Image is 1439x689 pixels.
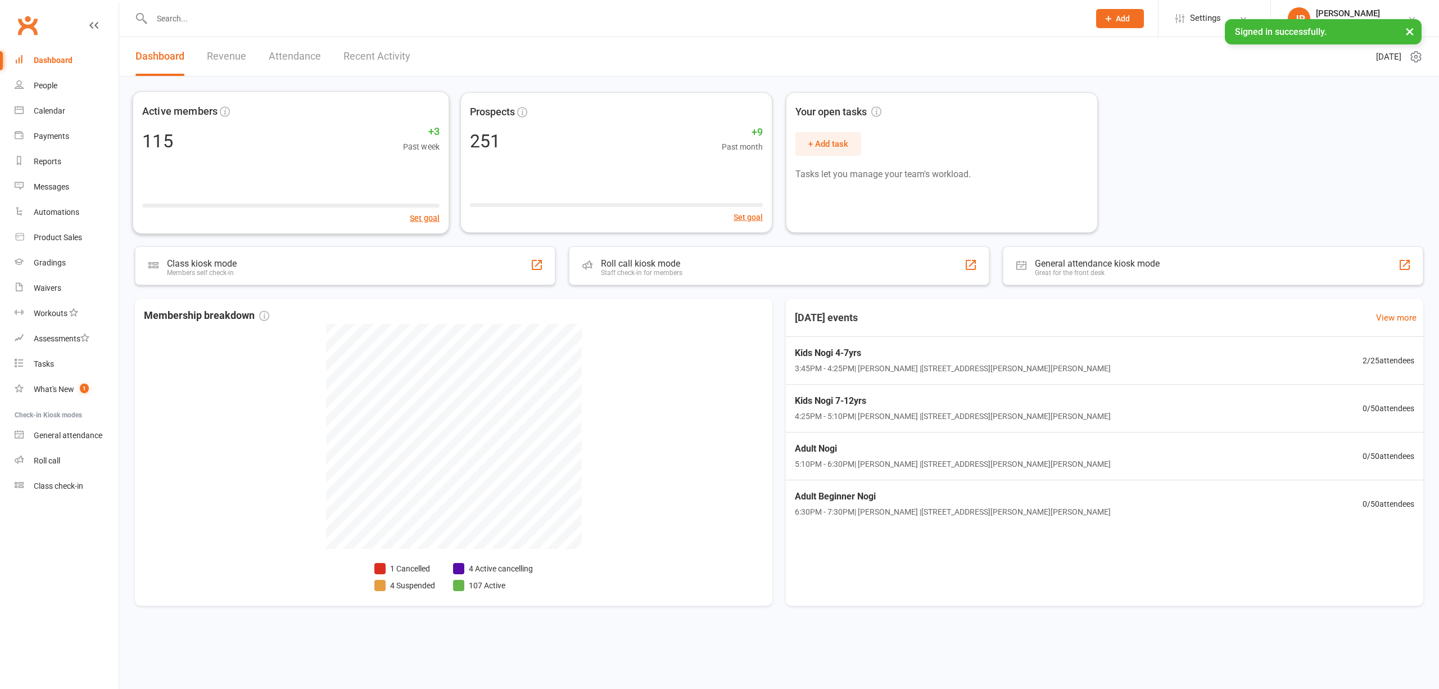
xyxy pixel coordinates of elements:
a: Assessments [15,326,119,352]
a: What's New1 [15,377,119,402]
li: 4 Suspended [374,579,435,592]
button: + Add task [795,132,861,156]
span: 2 / 25 attendees [1363,354,1414,367]
span: Your open tasks [795,104,881,120]
div: Payments [34,132,69,141]
div: People [34,81,57,90]
span: +9 [722,124,763,141]
li: 107 Active [453,579,533,592]
span: Adult Beginner Nogi [795,489,1111,504]
a: General attendance kiosk mode [15,423,119,448]
a: Roll call [15,448,119,474]
span: +3 [403,124,440,140]
button: × [1400,19,1420,43]
span: 1 [80,384,89,393]
a: People [15,73,119,98]
div: What's New [34,385,74,394]
div: Class kiosk mode [167,258,237,269]
button: Set goal [734,211,763,223]
div: 251 [470,132,500,150]
div: Tasks [34,359,54,368]
div: [PERSON_NAME] [1316,8,1380,19]
span: 3:45PM - 4:25PM | [PERSON_NAME] | [STREET_ADDRESS][PERSON_NAME][PERSON_NAME] [795,362,1111,375]
div: Gradings [34,258,66,267]
div: Great for the front desk [1035,269,1160,277]
div: 115 [142,132,173,150]
a: Dashboard [15,48,119,73]
div: Reports [34,157,61,166]
span: Membership breakdown [144,308,269,324]
div: Roll call kiosk mode [601,258,682,269]
a: Messages [15,174,119,200]
div: Automations [34,208,79,217]
span: Active members [142,103,218,119]
div: Workouts [34,309,67,318]
a: Payments [15,124,119,149]
span: 0 / 50 attendees [1363,450,1414,462]
a: Calendar [15,98,119,124]
div: Staff check-in for members [601,269,682,277]
h3: [DATE] events [786,308,867,328]
div: General attendance [34,431,102,440]
a: Automations [15,200,119,225]
span: 5:10PM - 6:30PM | [PERSON_NAME] | [STREET_ADDRESS][PERSON_NAME][PERSON_NAME] [795,458,1111,470]
span: Prospects [470,104,515,120]
a: Product Sales [15,225,119,250]
a: Reports [15,149,119,174]
button: Set goal [410,211,440,224]
div: Product Sales [34,233,82,242]
span: 6:30PM - 7:30PM | [PERSON_NAME] | [STREET_ADDRESS][PERSON_NAME][PERSON_NAME] [795,506,1111,518]
span: Settings [1190,6,1221,31]
span: Past month [722,141,763,153]
div: Assessments [34,334,89,343]
a: Gradings [15,250,119,276]
span: Adult Nogi [795,442,1111,456]
p: Tasks let you manage your team's workload. [795,167,1088,182]
span: Kids Nogi 4-7yrs [795,346,1111,361]
span: Signed in successfully. [1235,26,1327,37]
a: Clubworx [13,11,42,39]
span: 4:25PM - 5:10PM | [PERSON_NAME] | [STREET_ADDRESS][PERSON_NAME][PERSON_NAME] [795,410,1111,422]
a: Dashboard [135,37,184,76]
span: [DATE] [1376,50,1401,64]
span: Past week [403,140,440,153]
div: Waivers [34,283,61,292]
div: Messages [34,182,69,191]
button: Add [1096,9,1144,28]
div: Members self check-in [167,269,237,277]
input: Search... [148,11,1081,26]
span: Kids Nogi 7-12yrs [795,394,1111,408]
a: View more [1376,311,1417,325]
li: 4 Active cancelling [453,562,533,575]
a: Class kiosk mode [15,474,119,499]
span: 0 / 50 attendees [1363,402,1414,415]
div: Dashboard [34,56,73,65]
a: Revenue [207,37,246,76]
span: Add [1116,14,1130,23]
span: 0 / 50 attendees [1363,498,1414,510]
div: Class check-in [34,481,83,490]
li: 1 Cancelled [374,562,435,575]
div: Calendar [34,106,65,115]
div: JP [1288,7,1310,30]
a: Recent Activity [343,37,410,76]
a: Attendance [269,37,321,76]
div: Platinum Jiu Jitsu [1316,19,1380,29]
a: Workouts [15,301,119,326]
div: General attendance kiosk mode [1035,258,1160,269]
div: Roll call [34,456,60,465]
a: Tasks [15,352,119,377]
a: Waivers [15,276,119,301]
